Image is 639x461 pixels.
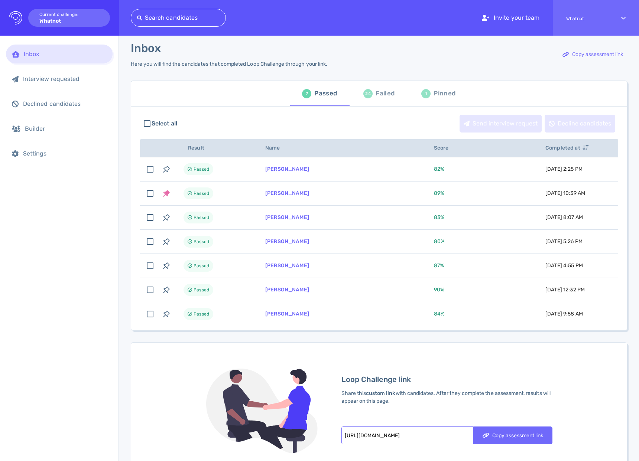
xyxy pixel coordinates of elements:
[302,89,311,98] div: 7
[265,262,309,269] a: [PERSON_NAME]
[131,61,327,67] div: Here you will find the candidates that completed Loop Challenge through your link.
[23,75,107,82] div: Interview requested
[194,165,209,174] span: Passed
[341,389,552,405] div: Share this with candidates. After they complete the assessment, results will appear on this page.
[25,125,107,132] div: Builder
[434,145,457,151] span: Score
[460,115,541,132] div: Send interview request
[265,311,309,317] a: [PERSON_NAME]
[545,262,583,269] span: [DATE] 4:55 PM
[473,426,552,444] button: Copy assessment link
[545,238,583,245] span: [DATE] 5:26 PM
[545,145,588,151] span: Completed at
[545,311,583,317] span: [DATE] 9:58 AM
[265,145,288,151] span: Name
[545,166,583,172] span: [DATE] 2:25 PM
[265,287,309,293] a: [PERSON_NAME]
[194,189,209,198] span: Passed
[194,237,209,246] span: Passed
[314,88,337,99] div: Passed
[175,139,256,157] th: Result
[194,285,209,294] span: Passed
[341,374,552,385] div: Loop Challenge link
[24,50,107,58] div: Inbox
[434,287,444,293] span: 90 %
[421,89,431,98] div: 1
[434,166,444,172] span: 82 %
[545,190,585,196] span: [DATE] 10:39 AM
[566,16,608,21] span: Whatnot
[265,214,309,220] a: [PERSON_NAME]
[363,89,373,98] div: 24
[265,238,309,245] a: [PERSON_NAME]
[545,115,615,133] button: Decline candidates
[131,42,161,55] h1: Inbox
[194,310,209,318] span: Passed
[545,287,585,293] span: [DATE] 12:32 PM
[545,115,615,132] div: Decline candidates
[265,166,309,172] a: [PERSON_NAME]
[460,115,542,133] button: Send interview request
[434,238,445,245] span: 80 %
[23,150,107,157] div: Settings
[376,88,395,99] div: Failed
[434,262,444,269] span: 87 %
[434,190,444,196] span: 89 %
[545,214,583,220] span: [DATE] 8:07 AM
[434,311,445,317] span: 84 %
[479,433,547,438] div: Copy assessment link
[152,119,178,128] span: Select all
[434,214,444,220] span: 83 %
[265,190,309,196] a: [PERSON_NAME]
[194,213,209,222] span: Passed
[23,100,107,107] div: Declined candidates
[434,88,455,99] div: Pinned
[558,46,627,63] button: Copy assessment link
[559,46,627,63] div: Copy assessment link
[194,261,209,270] span: Passed
[366,390,396,396] strong: custom link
